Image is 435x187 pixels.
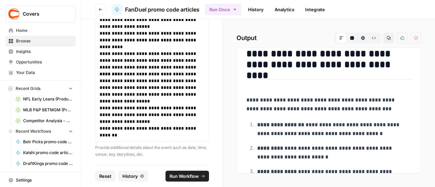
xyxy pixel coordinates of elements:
span: Covers [23,11,64,17]
button: Recent Workflows [5,126,76,136]
a: FanDuel promo code articles [111,4,199,15]
a: Your Data [5,67,76,78]
a: Betr Picks promo code articles [13,136,76,147]
span: FanDuel promo code articles [125,5,199,14]
span: History [122,173,138,180]
button: Workspace: Covers [5,5,76,22]
span: Recent Grids [16,86,40,92]
span: Settings [16,177,73,183]
span: Insights [16,49,73,55]
span: Competitor Analysis - URL Specific Grid [23,118,73,124]
span: Reset [99,173,111,180]
h2: Output [237,33,421,43]
span: DraftKings promo code articles [23,161,73,167]
a: Insights [5,46,76,57]
button: Run Once [205,4,241,15]
span: MLB P&P BETMGM (Production) Grid (1) [23,107,73,113]
a: Kalshi promo code articles [13,147,76,158]
a: Browse [5,36,76,46]
a: Settings [5,175,76,186]
button: History [118,171,148,182]
a: Analytics [271,4,298,15]
button: Reset [95,171,116,182]
a: Integrate [301,4,329,15]
a: History [244,4,268,15]
span: Kalshi promo code articles [23,150,73,156]
span: Run Workflow [170,173,199,180]
button: Run Workflow [166,171,209,182]
span: Browse [16,38,73,44]
span: Betr Picks promo code articles [23,139,73,145]
p: Provide additional details about the event such as date, time, venue, key storylines, etc. [95,144,209,157]
a: Opportunities [5,57,76,68]
a: MLB P&P BETMGM (Production) Grid (1) [13,105,76,115]
a: NFL Early Leans (Production) Grid [13,94,76,105]
span: NFL Early Leans (Production) Grid [23,96,73,102]
a: DraftKings promo code articles [13,158,76,169]
span: Opportunities [16,59,73,65]
span: Recent Workflows [16,128,51,134]
span: Home [16,27,73,34]
img: Covers Logo [8,8,20,20]
button: Recent Grids [5,83,76,94]
span: Your Data [16,70,73,76]
a: Home [5,25,76,36]
a: Competitor Analysis - URL Specific Grid [13,115,76,126]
